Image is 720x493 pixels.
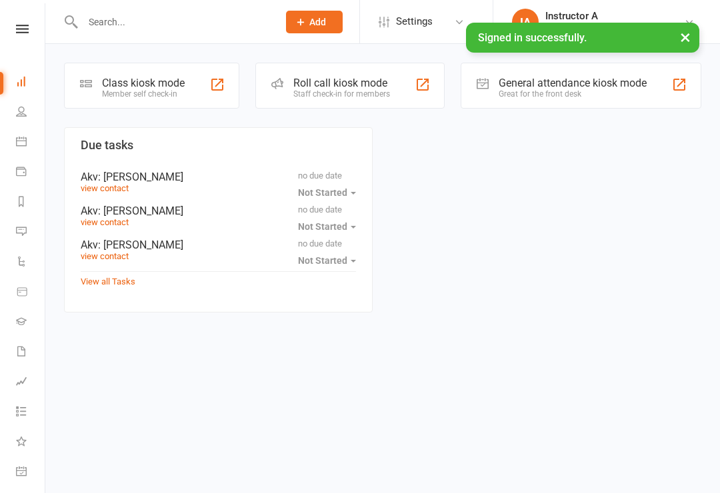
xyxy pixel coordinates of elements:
[545,10,684,22] div: Instructor A
[81,251,129,261] a: view contact
[79,13,269,31] input: Search...
[16,368,46,398] a: Assessments
[81,276,135,286] a: View all Tasks
[16,428,46,458] a: What's New
[499,77,647,89] div: General attendance kiosk mode
[16,278,46,308] a: Product Sales
[309,17,326,27] span: Add
[98,171,183,183] span: : [PERSON_NAME]
[293,89,390,99] div: Staff check-in for members
[478,31,587,44] span: Signed in successfully.
[102,77,185,89] div: Class kiosk mode
[673,23,697,51] button: ×
[98,205,183,217] span: : [PERSON_NAME]
[81,217,129,227] a: view contact
[16,98,46,128] a: People
[81,183,129,193] a: view contact
[545,22,684,34] div: Head Academy Kung Fu Padstow
[16,188,46,218] a: Reports
[81,205,356,217] div: Akv
[286,11,343,33] button: Add
[16,68,46,98] a: Dashboard
[16,158,46,188] a: Payments
[293,77,390,89] div: Roll call kiosk mode
[81,139,356,152] h3: Due tasks
[81,171,356,183] div: Akv
[81,239,356,251] div: Akv
[16,128,46,158] a: Calendar
[98,239,183,251] span: : [PERSON_NAME]
[512,9,539,35] div: IA
[396,7,433,37] span: Settings
[102,89,185,99] div: Member self check-in
[499,89,647,99] div: Great for the front desk
[16,458,46,488] a: General attendance kiosk mode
